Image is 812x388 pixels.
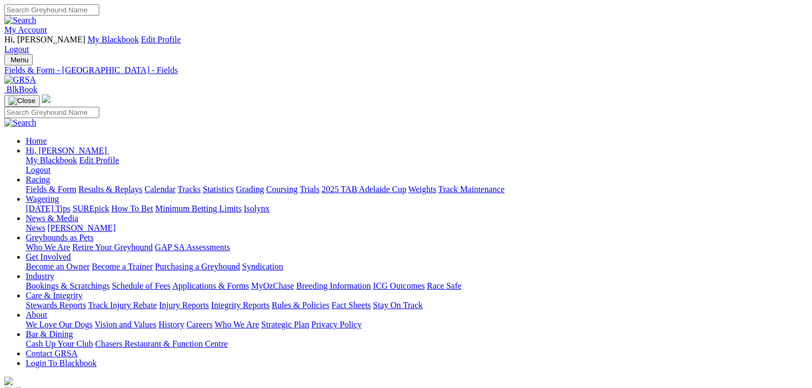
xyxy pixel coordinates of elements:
[4,35,85,44] span: Hi, [PERSON_NAME]
[332,301,371,310] a: Fact Sheets
[26,339,808,349] div: Bar & Dining
[215,320,259,329] a: Who We Are
[4,85,38,94] a: BlkBook
[4,95,40,107] button: Toggle navigation
[26,204,70,213] a: [DATE] Tips
[4,65,808,75] a: Fields & Form - [GEOGRAPHIC_DATA] - Fields
[261,320,309,329] a: Strategic Plan
[141,35,181,44] a: Edit Profile
[26,358,97,368] a: Login To Blackbook
[373,281,425,290] a: ICG Outcomes
[26,310,47,319] a: About
[4,35,808,54] div: My Account
[311,320,362,329] a: Privacy Policy
[26,262,808,272] div: Get Involved
[4,107,99,118] input: Search
[251,281,294,290] a: MyOzChase
[186,320,213,329] a: Careers
[26,252,71,261] a: Get Involved
[4,54,33,65] button: Toggle navigation
[4,45,29,54] a: Logout
[299,185,319,194] a: Trials
[26,223,45,232] a: News
[172,281,249,290] a: Applications & Forms
[26,272,54,281] a: Industry
[26,339,93,348] a: Cash Up Your Club
[26,194,59,203] a: Wagering
[26,320,92,329] a: We Love Our Dogs
[155,243,230,252] a: GAP SA Assessments
[11,56,28,64] span: Menu
[26,291,83,300] a: Care & Integrity
[26,243,70,252] a: Who We Are
[26,349,77,358] a: Contact GRSA
[26,233,93,242] a: Greyhounds as Pets
[158,320,184,329] a: History
[155,262,240,271] a: Purchasing a Greyhound
[92,262,153,271] a: Become a Trainer
[78,185,142,194] a: Results & Replays
[427,281,461,290] a: Race Safe
[296,281,371,290] a: Breeding Information
[4,16,36,25] img: Search
[47,223,115,232] a: [PERSON_NAME]
[244,204,269,213] a: Isolynx
[4,118,36,128] img: Search
[87,35,139,44] a: My Blackbook
[26,185,76,194] a: Fields & Form
[6,85,38,94] span: BlkBook
[408,185,436,194] a: Weights
[26,175,50,184] a: Racing
[144,185,175,194] a: Calendar
[26,156,808,175] div: Hi, [PERSON_NAME]
[112,204,153,213] a: How To Bet
[26,223,808,233] div: News & Media
[26,204,808,214] div: Wagering
[26,146,109,155] a: Hi, [PERSON_NAME]
[94,320,156,329] a: Vision and Values
[242,262,283,271] a: Syndication
[26,136,47,145] a: Home
[438,185,504,194] a: Track Maintenance
[26,330,73,339] a: Bar & Dining
[272,301,330,310] a: Rules & Policies
[26,146,107,155] span: Hi, [PERSON_NAME]
[42,94,50,103] img: logo-grsa-white.png
[79,156,119,165] a: Edit Profile
[155,204,242,213] a: Minimum Betting Limits
[4,75,36,85] img: GRSA
[4,25,47,34] a: My Account
[26,301,808,310] div: Care & Integrity
[26,301,86,310] a: Stewards Reports
[95,339,228,348] a: Chasers Restaurant & Function Centre
[26,243,808,252] div: Greyhounds as Pets
[26,281,109,290] a: Bookings & Scratchings
[211,301,269,310] a: Integrity Reports
[26,320,808,330] div: About
[159,301,209,310] a: Injury Reports
[26,214,78,223] a: News & Media
[9,97,35,105] img: Close
[72,243,153,252] a: Retire Your Greyhound
[4,377,13,385] img: logo-grsa-white.png
[26,185,808,194] div: Racing
[4,4,99,16] input: Search
[203,185,234,194] a: Statistics
[373,301,422,310] a: Stay On Track
[112,281,170,290] a: Schedule of Fees
[88,301,157,310] a: Track Injury Rebate
[321,185,406,194] a: 2025 TAB Adelaide Cup
[26,262,90,271] a: Become an Owner
[266,185,298,194] a: Coursing
[26,156,77,165] a: My Blackbook
[26,165,50,174] a: Logout
[72,204,109,213] a: SUREpick
[26,281,808,291] div: Industry
[178,185,201,194] a: Tracks
[236,185,264,194] a: Grading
